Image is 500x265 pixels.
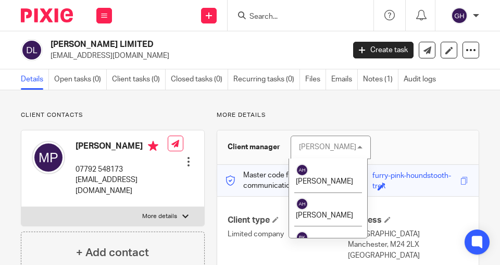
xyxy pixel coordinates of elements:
img: svg%3E [451,7,468,24]
a: Audit logs [404,69,441,90]
a: Details [21,69,49,90]
p: [GEOGRAPHIC_DATA] [348,229,468,239]
a: Files [305,69,326,90]
p: More details [217,111,479,119]
p: Client contacts [21,111,205,119]
div: [PERSON_NAME] [299,143,356,151]
h3: Client manager [228,142,280,152]
div: furry-pink-houndstooth-trek [372,171,458,183]
img: svg%3E [296,198,308,210]
h4: Address [348,215,468,226]
a: Notes (1) [363,69,398,90]
p: [EMAIL_ADDRESS][DOMAIN_NAME] [51,51,337,61]
img: svg%3E [296,164,308,176]
a: Open tasks (0) [54,69,107,90]
p: 07792 548173 [76,164,168,175]
span: [PERSON_NAME] [296,212,353,219]
p: More details [142,212,177,221]
a: Create task [353,42,414,58]
h4: Client type [228,215,348,226]
a: Client tasks (0) [112,69,166,90]
a: Recurring tasks (0) [233,69,300,90]
h4: [PERSON_NAME] [76,141,168,154]
h4: + Add contact [76,245,149,261]
img: Pixie [21,8,73,22]
input: Search [248,13,342,22]
a: Emails [331,69,358,90]
p: Limited company [228,229,348,239]
p: Manchester, M24 2LX [348,239,468,250]
span: [PERSON_NAME] [296,178,353,185]
p: [EMAIL_ADDRESS][DOMAIN_NAME] [76,175,168,196]
h2: [PERSON_NAME] LIMITED [51,39,280,50]
i: Primary [148,141,158,151]
img: svg%3E [21,39,43,61]
a: Closed tasks (0) [171,69,228,90]
p: Master code for secure communications and files [225,170,372,191]
img: svg%3E [32,141,65,174]
img: svg%3E [296,231,308,244]
p: [GEOGRAPHIC_DATA] [348,250,468,261]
